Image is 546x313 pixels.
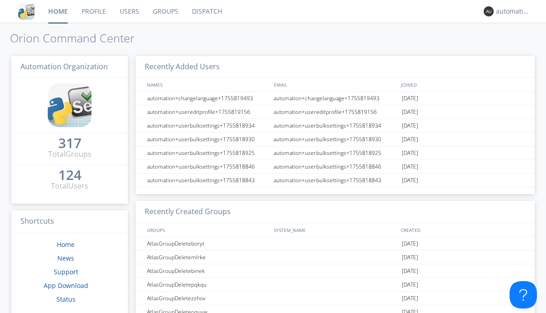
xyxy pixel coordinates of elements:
[58,139,81,148] div: 317
[136,174,535,187] a: automation+userbulksettings+1755818843automation+userbulksettings+1755818843[DATE]
[57,240,75,249] a: Home
[136,237,535,251] a: AtlasGroupDeleteboryt[DATE]
[402,146,418,160] span: [DATE]
[402,292,418,305] span: [DATE]
[402,119,418,133] span: [DATE]
[145,292,271,305] div: AtlasGroupDeletezzhov
[136,201,535,223] h3: Recently Created Groups
[272,78,399,91] div: EMAIL
[58,139,81,149] a: 317
[402,251,418,264] span: [DATE]
[510,281,537,308] iframe: Toggle Customer Support
[136,146,535,160] a: automation+userbulksettings+1755818925automation+userbulksettings+1755818925[DATE]
[145,278,271,291] div: AtlasGroupDeletepqkqu
[145,92,271,105] div: automation+changelanguage+1755819493
[145,174,271,187] div: automation+userbulksettings+1755818843
[402,92,418,105] span: [DATE]
[48,149,91,159] div: Total Groups
[145,264,271,277] div: AtlasGroupDeletebinek
[58,170,81,181] a: 124
[271,160,399,173] div: automation+userbulksettings+1755818846
[136,133,535,146] a: automation+userbulksettings+1755818930automation+userbulksettings+1755818930[DATE]
[51,181,88,191] div: Total Users
[145,223,269,236] div: GROUPS
[20,62,108,72] span: Automation Organization
[271,105,399,118] div: automation+usereditprofile+1755819156
[272,223,399,236] div: SYSTEM_NAME
[136,251,535,264] a: AtlasGroupDeletemlrke[DATE]
[145,160,271,173] div: automation+userbulksettings+1755818846
[402,160,418,174] span: [DATE]
[136,92,535,105] a: automation+changelanguage+1755819493automation+changelanguage+1755819493[DATE]
[484,6,494,16] img: 373638.png
[136,278,535,292] a: AtlasGroupDeletepqkqu[DATE]
[271,133,399,146] div: automation+userbulksettings+1755818930
[145,251,271,264] div: AtlasGroupDeletemlrke
[11,210,128,233] h3: Shortcuts
[136,56,535,78] h3: Recently Added Users
[496,7,530,16] div: automation+atlas0009
[399,78,526,91] div: JOINED
[136,264,535,278] a: AtlasGroupDeletebinek[DATE]
[136,160,535,174] a: automation+userbulksettings+1755818846automation+userbulksettings+1755818846[DATE]
[145,119,271,132] div: automation+userbulksettings+1755818934
[48,83,91,127] img: cddb5a64eb264b2086981ab96f4c1ba7
[145,237,271,250] div: AtlasGroupDeleteboryt
[18,3,35,20] img: cddb5a64eb264b2086981ab96f4c1ba7
[58,170,81,180] div: 124
[44,281,88,290] a: App Download
[136,119,535,133] a: automation+userbulksettings+1755818934automation+userbulksettings+1755818934[DATE]
[57,254,74,262] a: News
[402,174,418,187] span: [DATE]
[402,264,418,278] span: [DATE]
[136,292,535,305] a: AtlasGroupDeletezzhov[DATE]
[136,105,535,119] a: automation+usereditprofile+1755819156automation+usereditprofile+1755819156[DATE]
[54,267,78,276] a: Support
[271,92,399,105] div: automation+changelanguage+1755819493
[271,174,399,187] div: automation+userbulksettings+1755818843
[271,119,399,132] div: automation+userbulksettings+1755818934
[56,295,76,303] a: Status
[399,223,526,236] div: CREATED
[145,133,271,146] div: automation+userbulksettings+1755818930
[402,105,418,119] span: [DATE]
[145,78,269,91] div: NAMES
[402,237,418,251] span: [DATE]
[402,133,418,146] span: [DATE]
[145,146,271,159] div: automation+userbulksettings+1755818925
[402,278,418,292] span: [DATE]
[271,146,399,159] div: automation+userbulksettings+1755818925
[145,105,271,118] div: automation+usereditprofile+1755819156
